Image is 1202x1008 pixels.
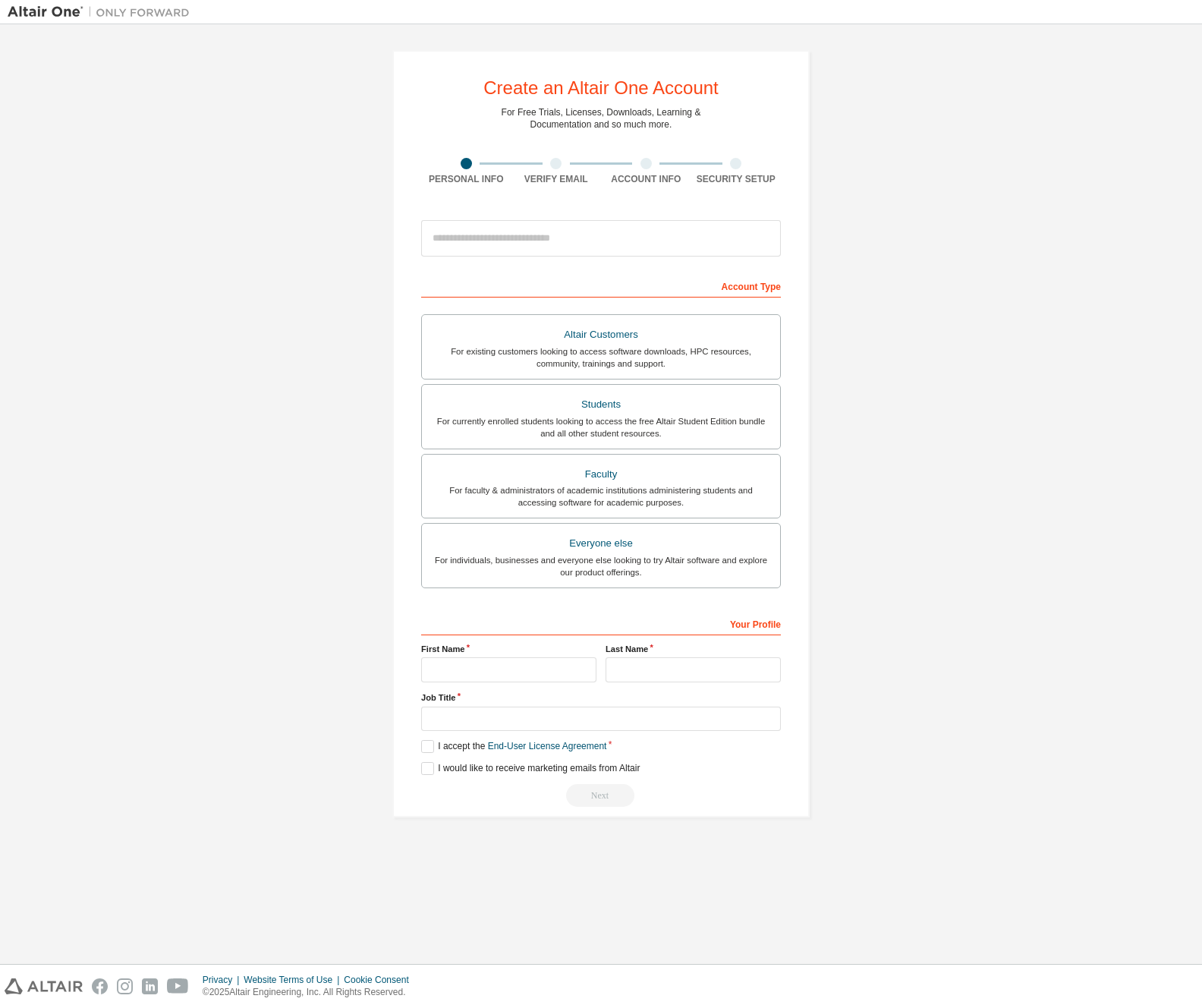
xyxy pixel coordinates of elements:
[421,173,511,185] div: Personal Info
[421,643,596,655] label: First Name
[488,741,607,751] a: End-User License Agreement
[431,324,771,345] div: Altair Customers
[601,173,691,185] div: Account Info
[431,415,771,439] div: For currently enrolled students looking to access the free Altair Student Edition bundle and all ...
[511,173,602,185] div: Verify Email
[691,173,782,185] div: Security Setup
[244,974,344,986] div: Website Terms of Use
[421,784,781,807] div: Read and acccept EULA to continue
[92,978,108,994] img: facebook.svg
[502,106,701,131] div: For Free Trials, Licenses, Downloads, Learning & Documentation and so much more.
[431,345,771,370] div: For existing customers looking to access software downloads, HPC resources, community, trainings ...
[203,974,244,986] div: Privacy
[421,273,781,298] div: Account Type
[344,974,417,986] div: Cookie Consent
[421,611,781,635] div: Your Profile
[167,978,189,994] img: youtube.svg
[117,978,133,994] img: instagram.svg
[8,5,197,20] img: Altair One
[421,740,606,753] label: I accept the
[421,691,781,704] label: Job Title
[483,79,719,97] div: Create an Altair One Account
[421,762,640,775] label: I would like to receive marketing emails from Altair
[431,533,771,554] div: Everyone else
[431,394,771,415] div: Students
[431,464,771,485] div: Faculty
[203,986,418,999] p: © 2025 Altair Engineering, Inc. All Rights Reserved.
[606,643,781,655] label: Last Name
[5,978,83,994] img: altair_logo.svg
[142,978,158,994] img: linkedin.svg
[431,554,771,578] div: For individuals, businesses and everyone else looking to try Altair software and explore our prod...
[431,484,771,509] div: For faculty & administrators of academic institutions administering students and accessing softwa...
